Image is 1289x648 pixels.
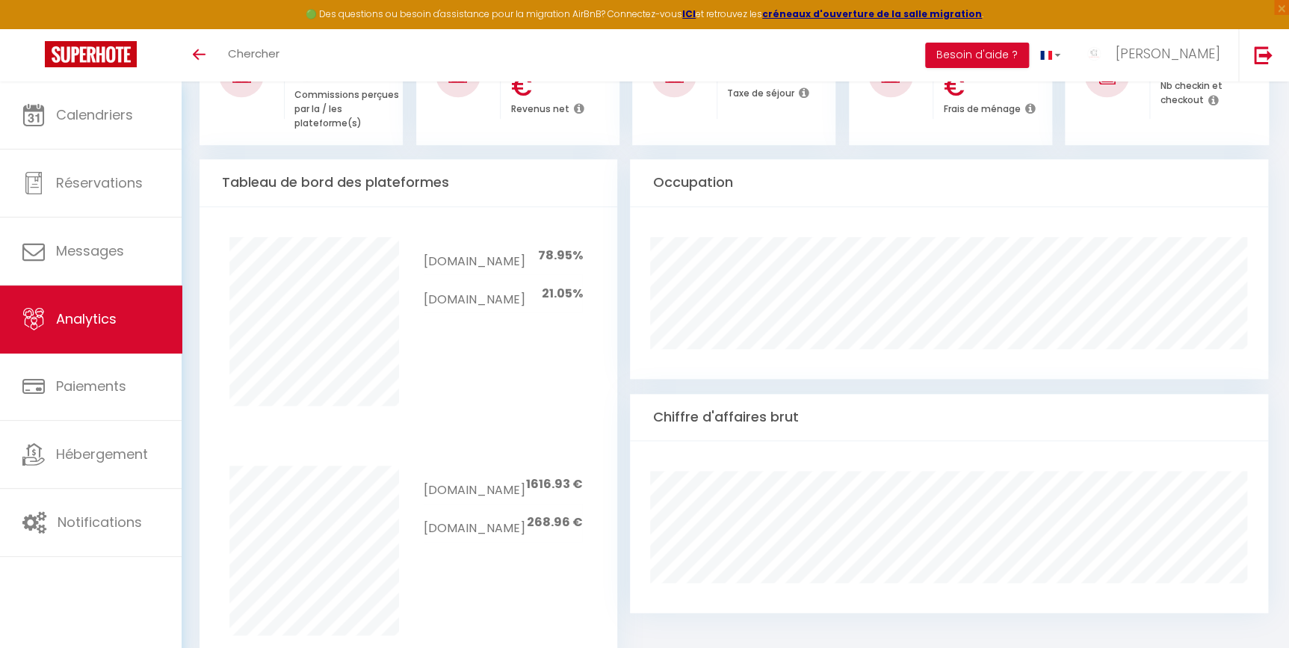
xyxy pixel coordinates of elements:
[511,99,569,115] p: Revenus net
[424,274,525,312] td: [DOMAIN_NAME]
[294,85,399,129] p: Commissions perçues par la / les plateforme(s)
[424,466,525,504] td: [DOMAIN_NAME]
[1160,76,1222,106] p: Nb checkin et checkout
[56,309,117,328] span: Analytics
[630,159,1267,206] div: Occupation
[1083,43,1105,65] img: ...
[1254,46,1273,64] img: logout
[424,504,525,542] td: [DOMAIN_NAME]
[56,377,126,395] span: Paiements
[1072,29,1238,81] a: ... [PERSON_NAME]
[541,285,582,302] span: 21.05%
[525,475,582,493] span: 1616.93 €
[56,445,148,463] span: Hébergement
[925,43,1029,68] button: Besoin d'aide ?
[762,7,982,20] a: créneaux d'ouverture de la salle migration
[424,237,525,275] td: [DOMAIN_NAME]
[537,247,582,264] span: 78.95%
[630,394,1267,441] div: Chiffre d'affaires brut
[200,159,617,206] div: Tableau de bord des plateformes
[526,513,582,531] span: 268.96 €
[58,513,142,531] span: Notifications
[228,46,279,61] span: Chercher
[682,7,696,20] a: ICI
[45,41,137,67] img: Super Booking
[12,6,57,51] button: Ouvrir le widget de chat LiveChat
[1115,44,1220,63] span: [PERSON_NAME]
[217,29,291,81] a: Chercher
[56,173,143,192] span: Réservations
[56,241,124,260] span: Messages
[56,105,133,124] span: Calendriers
[944,99,1021,115] p: Frais de ménage
[727,84,794,99] p: Taxe de séjour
